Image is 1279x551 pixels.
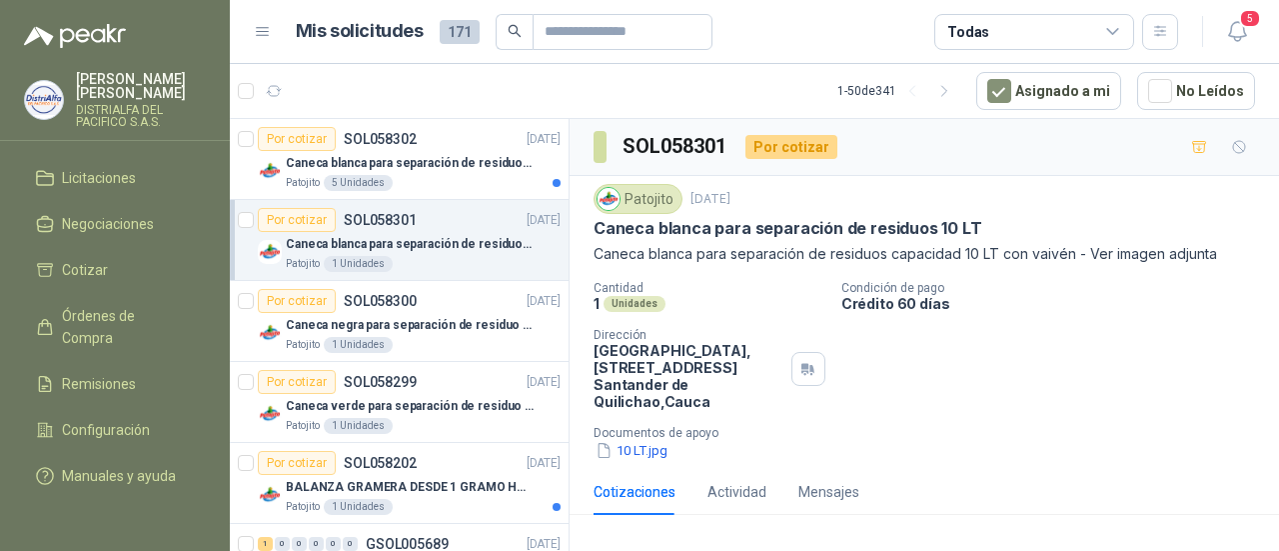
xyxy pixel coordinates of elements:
p: SOL058301 [344,213,417,227]
span: Licitaciones [62,167,136,189]
div: Patojito [594,184,682,214]
div: Por cotizar [258,289,336,313]
div: 1 Unidades [324,256,393,272]
p: Cantidad [594,281,825,295]
a: Configuración [24,411,206,449]
p: Caneca negra para separación de residuo 55 LT [286,316,535,335]
p: [DATE] [527,211,561,230]
a: Cotizar [24,251,206,289]
div: 1 - 50 de 341 [837,75,960,107]
span: Manuales y ayuda [62,465,176,487]
div: 0 [309,537,324,551]
a: Por cotizarSOL058202[DATE] Company LogoBALANZA GRAMERA DESDE 1 GRAMO HASTA 5 GRAMOSPatojito1 Unid... [230,443,569,524]
p: [GEOGRAPHIC_DATA], [STREET_ADDRESS] Santander de Quilichao , Cauca [594,342,783,410]
p: [DATE] [527,454,561,473]
p: Caneca blanca para separación de residuos 121 LT [286,154,535,173]
p: DISTRIALFA DEL PACIFICO S.A.S. [76,104,206,128]
img: Logo peakr [24,24,126,48]
p: GSOL005689 [366,537,449,551]
p: Caneca blanca para separación de residuos 10 LT [594,218,982,239]
div: 1 [258,537,273,551]
p: [DATE] [527,292,561,311]
p: BALANZA GRAMERA DESDE 1 GRAMO HASTA 5 GRAMOS [286,478,535,497]
div: 0 [326,537,341,551]
div: Todas [947,21,989,43]
p: Patojito [286,175,320,191]
div: 0 [343,537,358,551]
span: 5 [1239,9,1261,28]
p: Caneca verde para separación de residuo 55 LT [286,397,535,416]
p: [DATE] [527,373,561,392]
a: Por cotizarSOL058301[DATE] Company LogoCaneca blanca para separación de residuos 10 LTPatojito1 U... [230,200,569,281]
a: Negociaciones [24,205,206,243]
span: 171 [440,20,480,44]
p: Patojito [286,499,320,515]
a: Manuales y ayuda [24,457,206,495]
div: Cotizaciones [594,481,675,503]
div: Por cotizar [258,208,336,232]
p: Caneca blanca para separación de residuos capacidad 10 LT con vaivén - Ver imagen adjunta [594,243,1255,265]
div: Actividad [707,481,766,503]
p: SOL058202 [344,456,417,470]
button: Asignado a mi [976,72,1121,110]
img: Company Logo [258,159,282,183]
h1: Mis solicitudes [296,17,424,46]
span: Cotizar [62,259,108,281]
div: Por cotizar [258,370,336,394]
div: Por cotizar [745,135,837,159]
p: Patojito [286,337,320,353]
img: Company Logo [598,188,620,210]
span: Órdenes de Compra [62,305,187,349]
p: SOL058299 [344,375,417,389]
p: [DATE] [527,130,561,149]
button: 5 [1219,14,1255,50]
img: Company Logo [258,321,282,345]
p: [PERSON_NAME] [PERSON_NAME] [76,72,206,100]
div: 1 Unidades [324,337,393,353]
img: Company Logo [25,81,63,119]
p: SOL058302 [344,132,417,146]
p: Patojito [286,418,320,434]
span: Configuración [62,419,150,441]
p: [DATE] [690,190,730,209]
div: Por cotizar [258,127,336,151]
h3: SOL058301 [623,131,729,162]
div: Unidades [604,296,665,312]
p: SOL058300 [344,294,417,308]
button: No Leídos [1137,72,1255,110]
a: Licitaciones [24,159,206,197]
a: Remisiones [24,365,206,403]
img: Company Logo [258,240,282,264]
span: Negociaciones [62,213,154,235]
a: Por cotizarSOL058300[DATE] Company LogoCaneca negra para separación de residuo 55 LTPatojito1 Uni... [230,281,569,362]
a: Órdenes de Compra [24,297,206,357]
div: 5 Unidades [324,175,393,191]
button: 10 LT.jpg [594,440,669,461]
p: Condición de pago [841,281,1271,295]
div: Por cotizar [258,451,336,475]
p: Caneca blanca para separación de residuos 10 LT [286,235,535,254]
p: Dirección [594,328,783,342]
div: 0 [275,537,290,551]
img: Company Logo [258,483,282,507]
div: 1 Unidades [324,418,393,434]
a: Por cotizarSOL058302[DATE] Company LogoCaneca blanca para separación de residuos 121 LTPatojito5 ... [230,119,569,200]
div: Mensajes [798,481,859,503]
p: Crédito 60 días [841,295,1271,312]
div: 0 [292,537,307,551]
p: 1 [594,295,600,312]
p: Documentos de apoyo [594,426,1271,440]
span: Remisiones [62,373,136,395]
p: Patojito [286,256,320,272]
img: Company Logo [258,402,282,426]
a: Por cotizarSOL058299[DATE] Company LogoCaneca verde para separación de residuo 55 LTPatojito1 Uni... [230,362,569,443]
div: 1 Unidades [324,499,393,515]
span: search [508,24,522,38]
